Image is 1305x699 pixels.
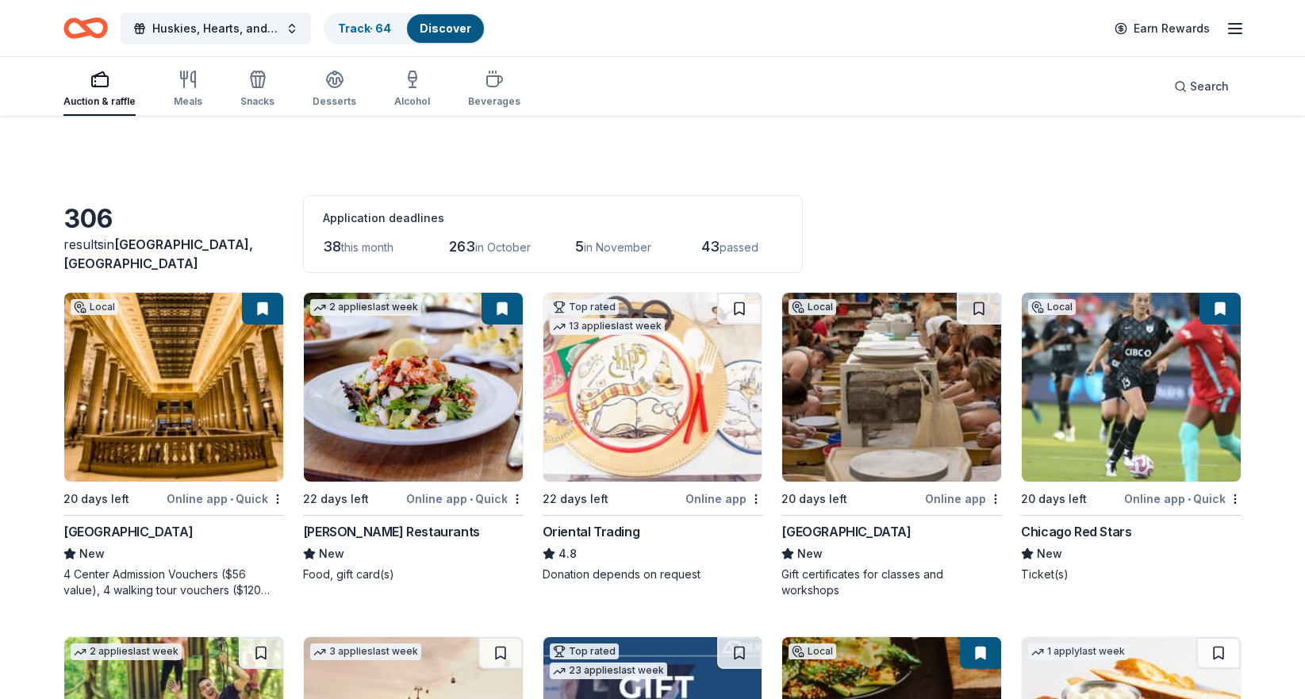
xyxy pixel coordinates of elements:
div: Local [789,299,836,315]
span: passed [720,240,758,254]
div: 2 applies last week [310,299,421,316]
div: Ticket(s) [1021,566,1242,582]
div: Top rated [550,643,619,659]
div: 1 apply last week [1028,643,1128,660]
button: Desserts [313,63,356,116]
span: this month [341,240,393,254]
div: 22 days left [543,490,608,509]
div: Oriental Trading [543,522,640,541]
span: in October [475,240,531,254]
div: Beverages [468,95,520,108]
span: in November [584,240,651,254]
a: Earn Rewards [1105,14,1219,43]
div: Online app [925,489,1002,509]
img: Image for Oriental Trading [543,293,762,482]
div: 23 applies last week [550,663,667,679]
img: Image for Cameron Mitchell Restaurants [304,293,523,482]
span: 5 [575,238,584,255]
div: 20 days left [63,490,129,509]
div: Online app Quick [167,489,284,509]
div: Chicago Red Stars [1021,522,1131,541]
span: 43 [701,238,720,255]
span: New [319,544,344,563]
div: Auction & raffle [63,95,136,108]
div: [GEOGRAPHIC_DATA] [63,522,193,541]
span: • [230,493,233,505]
a: Image for Oriental TradingTop rated13 applieslast week22 days leftOnline appOriental Trading4.8Do... [543,292,763,582]
img: Image for Chicago Architecture Center [64,293,283,482]
div: 306 [63,203,284,235]
span: New [79,544,105,563]
span: 4.8 [558,544,577,563]
div: [PERSON_NAME] Restaurants [303,522,480,541]
div: Application deadlines [323,209,783,228]
span: 38 [323,238,341,255]
div: Local [71,299,118,315]
a: Track· 64 [338,21,391,35]
div: Desserts [313,95,356,108]
div: Online app Quick [406,489,524,509]
button: Beverages [468,63,520,116]
div: 20 days left [781,490,847,509]
span: Huskies, Hearts, and High Stakes [152,19,279,38]
span: New [797,544,823,563]
div: Snacks [240,95,274,108]
div: results [63,235,284,273]
button: Snacks [240,63,274,116]
div: 3 applies last week [310,643,421,660]
div: Donation depends on request [543,566,763,582]
a: Discover [420,21,471,35]
div: Local [1028,299,1076,315]
div: Alcohol [394,95,430,108]
div: 4 Center Admission Vouchers ($56 value), 4 walking tour vouchers ($120 value, includes Center Adm... [63,566,284,598]
button: Auction & raffle [63,63,136,116]
button: Alcohol [394,63,430,116]
span: New [1037,544,1062,563]
div: 2 applies last week [71,643,182,660]
button: Track· 64Discover [324,13,486,44]
span: in [63,236,253,271]
a: Image for Cameron Mitchell Restaurants2 applieslast week22 days leftOnline app•Quick[PERSON_NAME]... [303,292,524,582]
a: Image for Lillstreet Art CenterLocal20 days leftOnline app[GEOGRAPHIC_DATA]NewGift certificates f... [781,292,1002,598]
span: [GEOGRAPHIC_DATA], [GEOGRAPHIC_DATA] [63,236,253,271]
div: Food, gift card(s) [303,566,524,582]
span: Search [1190,77,1229,96]
div: Gift certificates for classes and workshops [781,566,1002,598]
button: Huskies, Hearts, and High Stakes [121,13,311,44]
span: 263 [449,238,475,255]
div: [GEOGRAPHIC_DATA] [781,522,911,541]
div: 22 days left [303,490,369,509]
div: Top rated [550,299,619,315]
div: Online app Quick [1124,489,1242,509]
a: Image for Chicago Architecture CenterLocal20 days leftOnline app•Quick[GEOGRAPHIC_DATA]New4 Cente... [63,292,284,598]
img: Image for Chicago Red Stars [1022,293,1241,482]
a: Home [63,10,108,47]
div: Online app [685,489,762,509]
div: Meals [174,95,202,108]
span: • [470,493,473,505]
div: 13 applies last week [550,318,665,335]
div: Local [789,643,836,659]
button: Meals [174,63,202,116]
button: Search [1161,71,1242,102]
a: Image for Chicago Red StarsLocal20 days leftOnline app•QuickChicago Red StarsNewTicket(s) [1021,292,1242,582]
img: Image for Lillstreet Art Center [782,293,1001,482]
span: • [1188,493,1191,505]
div: 20 days left [1021,490,1087,509]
